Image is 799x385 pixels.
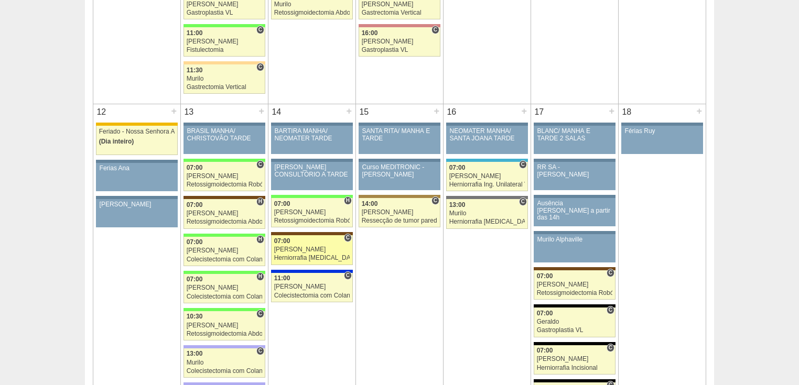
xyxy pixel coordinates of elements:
div: Key: Feriado [96,123,178,126]
div: Retossigmoidectomia Abdominal VL [187,218,263,225]
span: 07:00 [187,276,203,283]
div: Key: Aviso [534,159,616,162]
div: Key: Brasil [271,195,353,198]
div: Gastroplastia VL [187,9,263,16]
a: C 07:00 [PERSON_NAME] Retossigmoidectomia Robótica [534,270,616,300]
span: 14:00 [362,200,378,207]
span: 13:00 [187,350,203,357]
span: 07:00 [187,201,203,208]
div: Key: Bartira [183,61,265,64]
span: 07:00 [537,272,553,280]
div: Feriado - Nossa Senhora Aparecida [99,128,175,135]
span: 07:00 [449,164,466,171]
div: Colecistectomia com Colangiografia VL [187,256,263,263]
div: Herniorrafia [MEDICAL_DATA] Robótica [274,255,350,261]
a: BRASIL MANHÃ/ CHRISTOVÃO TARDE [183,126,265,154]
div: Key: Aviso [96,160,178,163]
div: Key: Brasil [183,159,265,162]
span: 07:00 [274,237,290,245]
a: C 07:00 [PERSON_NAME] Herniorrafia [MEDICAL_DATA] Robótica [271,235,353,265]
div: Key: Blanc [534,379,616,382]
div: [PERSON_NAME] [362,209,438,216]
div: Key: Santa Joana [534,267,616,270]
div: Key: Aviso [359,159,440,162]
div: [PERSON_NAME] [187,1,263,8]
div: Murilo [449,210,525,217]
div: 12 [93,104,110,120]
div: Retossigmoidectomia Robótica [274,217,350,224]
div: + [257,104,266,118]
a: C 11:30 Murilo Gastrectomia Vertical [183,64,265,94]
div: [PERSON_NAME] [274,283,350,290]
div: 13 [181,104,197,120]
a: Férias Ruy [621,126,703,154]
span: 07:00 [187,164,203,171]
span: 10:30 [187,313,203,320]
span: Hospital [256,272,264,281]
a: [PERSON_NAME] [96,199,178,227]
div: Key: Christóvão da Gama [183,345,265,348]
div: Retossigmoidectomia Abdominal VL [274,9,350,16]
span: 13:00 [449,201,466,208]
div: [PERSON_NAME] [362,38,438,45]
span: Consultório [344,234,352,242]
div: Key: Aviso [446,123,528,126]
a: H 07:00 [PERSON_NAME] Colecistectomia com Colangiografia VL [183,237,265,266]
div: Key: Santa Helena [359,24,440,27]
div: [PERSON_NAME] [537,281,613,288]
a: RR SA - [PERSON_NAME] [534,162,616,190]
div: BRASIL MANHÃ/ CHRISTOVÃO TARDE [187,128,262,141]
div: [PERSON_NAME] [100,201,175,208]
div: NEOMATER MANHÃ/ SANTA JOANA TARDE [450,128,525,141]
div: [PERSON_NAME] [187,284,263,291]
span: Consultório [256,26,264,34]
a: C 13:00 Murilo Herniorrafia [MEDICAL_DATA] Robótica [446,199,528,228]
a: C 16:00 [PERSON_NAME] Gastroplastia VL [359,27,440,57]
a: C 11:00 [PERSON_NAME] Colecistectomia com Colangiografia VL [271,273,353,302]
a: BLANC/ MANHÃ E TARDE 2 SALAS [534,126,616,154]
div: Murilo [187,75,263,82]
span: Consultório [519,160,527,169]
div: + [169,104,178,118]
a: C 07:00 Geraldo Gastroplastia VL [534,307,616,337]
a: C 11:00 [PERSON_NAME] Fistulectomia [183,27,265,57]
div: Murilo [187,359,263,366]
div: [PERSON_NAME] [362,1,438,8]
div: 16 [444,104,460,120]
div: Colecistectomia com Colangiografia VL [274,292,350,299]
span: Consultório [344,271,352,280]
div: Key: Neomater [446,159,528,162]
div: Key: Aviso [534,231,616,234]
a: C 13:00 Murilo Colecistectomia com Colangiografia VL [183,348,265,378]
span: Hospital [256,235,264,244]
div: Key: Santa Joana [271,232,353,235]
div: [PERSON_NAME] [187,210,263,217]
div: [PERSON_NAME] [274,209,350,216]
div: [PERSON_NAME] [537,356,613,362]
div: SANTA RITA/ MANHÃ E TARDE [362,128,437,141]
div: Herniorrafia [MEDICAL_DATA] Robótica [449,218,525,225]
span: (Dia inteiro) [99,138,134,145]
span: 07:00 [187,238,203,246]
div: 18 [619,104,635,120]
div: Gastrectomia Vertical [362,9,438,16]
div: Fistulectomia [187,47,263,53]
div: Key: Oswaldo Cruz Paulista [359,195,440,198]
span: Consultório [256,310,264,318]
div: Retossigmoidectomia Abdominal [187,331,263,337]
div: + [695,104,704,118]
div: Colecistectomia com Colangiografia VL [187,293,263,300]
div: Key: Brasil [183,24,265,27]
a: C 07:00 [PERSON_NAME] Retossigmoidectomia Robótica [183,162,265,191]
div: + [344,104,353,118]
div: Gastroplastia VL [537,327,613,334]
span: 07:00 [537,347,553,354]
div: Geraldo [537,318,613,325]
div: + [607,104,616,118]
div: + [432,104,441,118]
div: Key: Aviso [96,196,178,199]
div: Key: Santa Joana [183,196,265,199]
div: Gastrectomia Vertical [187,84,263,91]
div: Herniorrafia Ing. Unilateral VL [449,181,525,188]
div: Retossigmoidectomia Robótica [187,181,263,188]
